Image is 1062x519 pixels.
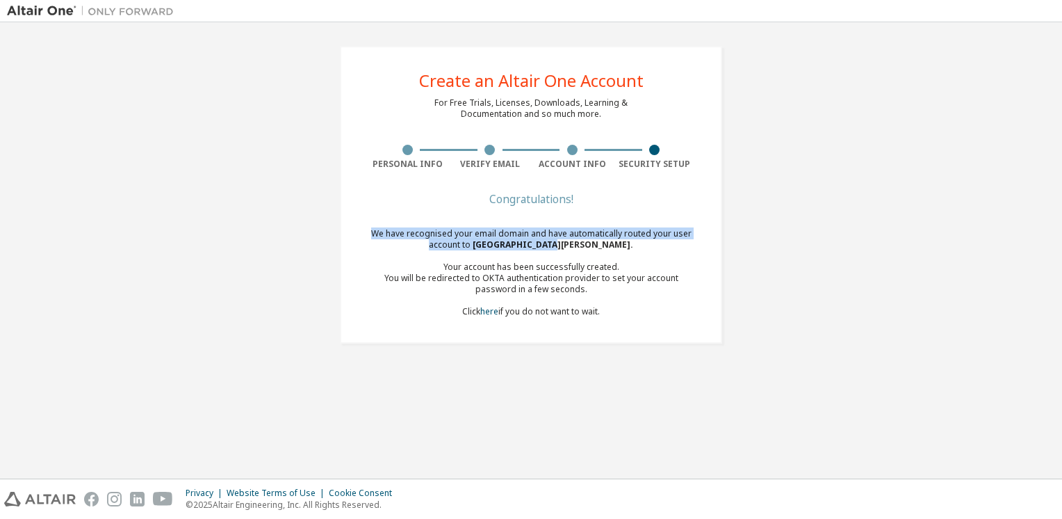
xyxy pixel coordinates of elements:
[480,305,498,317] a: here
[84,492,99,506] img: facebook.svg
[473,239,633,250] span: [GEOGRAPHIC_DATA][PERSON_NAME] .
[419,72,644,89] div: Create an Altair One Account
[7,4,181,18] img: Altair One
[614,159,696,170] div: Security Setup
[107,492,122,506] img: instagram.svg
[186,499,400,511] p: © 2025 Altair Engineering, Inc. All Rights Reserved.
[366,228,696,317] div: We have recognised your email domain and have automatically routed your user account to Click if ...
[531,159,614,170] div: Account Info
[366,262,696,273] div: Your account has been successfully created.
[329,488,400,499] div: Cookie Consent
[434,97,628,120] div: For Free Trials, Licenses, Downloads, Learning & Documentation and so much more.
[366,273,696,295] div: You will be redirected to OKTA authentication provider to set your account password in a few seco...
[186,488,227,499] div: Privacy
[153,492,173,506] img: youtube.svg
[4,492,76,506] img: altair_logo.svg
[130,492,145,506] img: linkedin.svg
[366,195,696,203] div: Congratulations!
[227,488,329,499] div: Website Terms of Use
[366,159,449,170] div: Personal Info
[449,159,532,170] div: Verify Email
